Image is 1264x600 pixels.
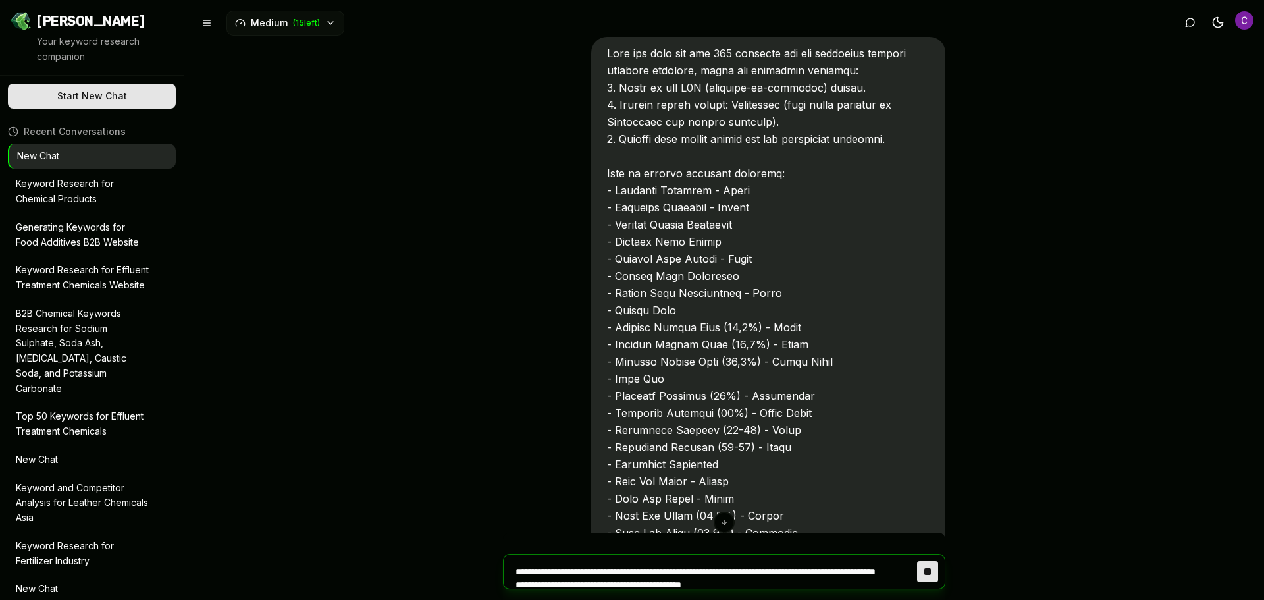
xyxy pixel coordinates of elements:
button: Open user button [1235,11,1253,30]
p: Top 50 Keywords for Effluent Treatment Chemicals [16,409,149,439]
p: Keyword Research for Fertilizer Industry [16,539,149,569]
div: Domain Overview [50,78,118,86]
button: Keyword Research for Effluent Treatment Chemicals Website [8,258,176,298]
p: New Chat [17,149,149,164]
button: Generating Keywords for Food Additives B2B Website [8,215,176,256]
img: Jello SEO Logo [11,11,32,32]
button: Keyword and Competitor Analysis for Leather Chemicals Asia [8,476,176,531]
span: Start New Chat [57,90,127,103]
p: Keyword and Competitor Analysis for Leather Chemicals Asia [16,481,149,526]
button: Top 50 Keywords for Effluent Treatment Chemicals [8,404,176,445]
button: New Chat [8,447,176,473]
p: Keyword Research for Chemical Products [16,177,149,207]
img: logo_orange.svg [21,21,32,32]
div: v 4.0.25 [37,21,65,32]
button: Keyword Research for Fertilizer Industry [8,533,176,574]
div: Domain: [DOMAIN_NAME] [34,34,145,45]
img: Chemtrade Asia Administrator [1235,11,1253,30]
p: Keyword Research for Effluent Treatment Chemicals Website [16,263,149,293]
img: tab_keywords_by_traffic_grey.svg [131,76,142,87]
button: Keyword Research for Chemical Products [8,171,176,212]
p: New Chat [16,582,149,597]
span: Recent Conversations [24,125,126,138]
button: B2B Chemical Keywords Research for Sodium Sulphate, Soda Ash, [MEDICAL_DATA], Caustic Soda, and P... [8,301,176,402]
div: Keywords by Traffic [145,78,222,86]
img: website_grey.svg [21,34,32,45]
img: tab_domain_overview_orange.svg [36,76,46,87]
p: Your keyword research companion [37,34,173,65]
p: B2B Chemical Keywords Research for Sodium Sulphate, Soda Ash, [MEDICAL_DATA], Caustic Soda, and P... [16,306,149,396]
span: Medium [251,16,288,30]
p: New Chat [16,452,149,468]
button: Start New Chat [8,84,176,109]
span: [PERSON_NAME] [37,12,145,30]
p: Generating Keywords for Food Additives B2B Website [16,220,149,250]
span: ( 15 left) [293,18,320,28]
button: Medium(15left) [226,11,344,36]
button: New Chat [9,144,176,169]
